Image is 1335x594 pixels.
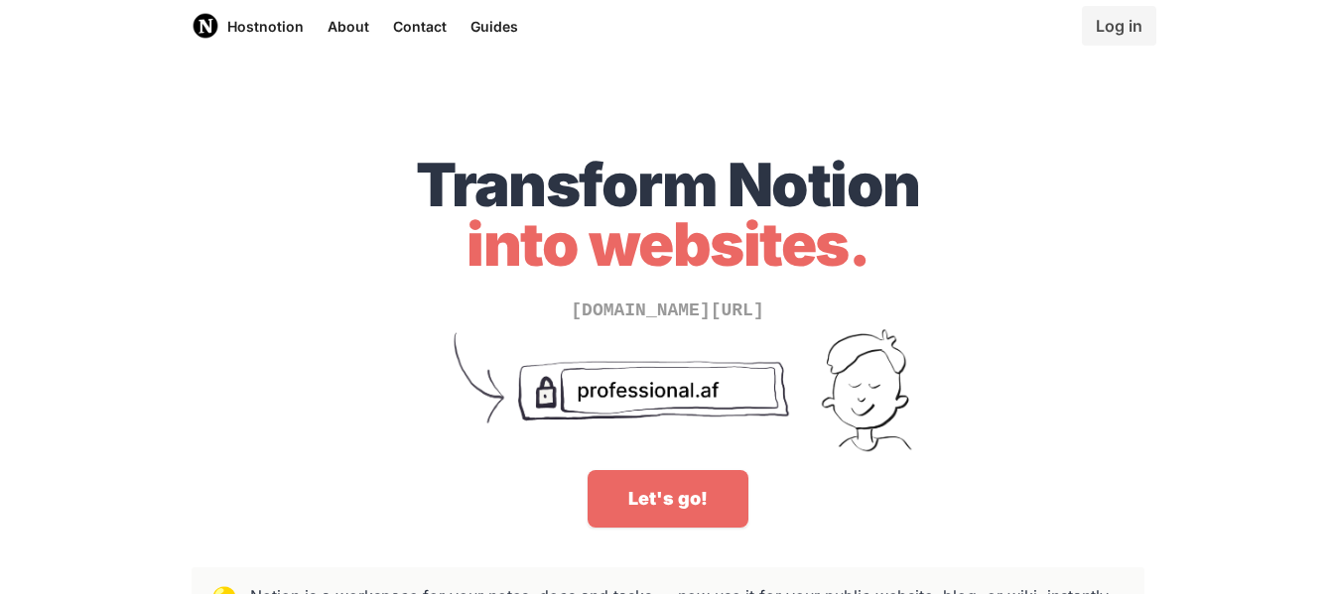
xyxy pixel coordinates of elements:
a: Let's go! [588,470,748,528]
a: Log in [1082,6,1156,46]
img: Turn unprofessional Notion URLs into your sexy domain [420,324,916,470]
h1: Transform Notion [192,155,1144,274]
img: Host Notion logo [192,12,219,40]
span: [DOMAIN_NAME][URL] [571,300,763,320]
span: into websites. [467,208,868,280]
